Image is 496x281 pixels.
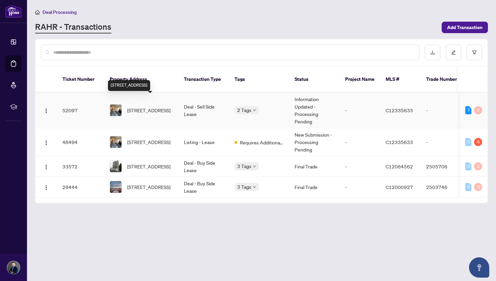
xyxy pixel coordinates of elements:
[110,181,121,193] img: thumbnail-img
[178,156,229,177] td: Deal - Buy Side Lease
[104,66,178,93] th: Property Address
[386,139,413,145] span: C12335633
[178,177,229,197] td: Deal - Buy Side Lease
[57,93,104,128] td: 52097
[340,177,380,197] td: -
[57,66,104,93] th: Ticket Number
[465,162,471,170] div: 0
[41,137,52,147] button: Logo
[446,45,461,60] button: edit
[340,128,380,156] td: -
[44,108,49,114] img: Logo
[340,93,380,128] td: -
[35,21,111,33] a: RAHR - Transactions
[474,106,482,114] div: 0
[240,139,284,146] span: Requires Additional Docs
[178,93,229,128] td: Deal - Sell Side Lease
[340,156,380,177] td: -
[41,182,52,192] button: Logo
[41,161,52,172] button: Logo
[465,106,471,114] div: 7
[289,93,340,128] td: Information Updated - Processing Pending
[7,261,20,274] img: Profile Icon
[289,128,340,156] td: New Submission - Processing Pending
[425,45,440,60] button: download
[289,156,340,177] td: Final Trade
[237,106,251,114] span: 2 Tags
[178,66,229,93] th: Transaction Type
[474,183,482,191] div: 0
[442,22,488,33] button: Add Transaction
[44,140,49,145] img: Logo
[253,185,256,189] span: down
[467,45,482,60] button: filter
[237,183,251,191] span: 3 Tags
[421,177,468,197] td: 2503746
[421,66,468,93] th: Trade Number
[127,163,170,170] span: [STREET_ADDRESS]
[474,138,482,146] div: 6
[386,184,413,190] span: C12000927
[127,138,170,146] span: [STREET_ADDRESS]
[35,10,40,15] span: home
[44,164,49,170] img: Logo
[253,109,256,112] span: down
[229,66,289,93] th: Tags
[178,128,229,156] td: Listing - Lease
[127,107,170,114] span: [STREET_ADDRESS]
[380,66,421,93] th: MLS #
[5,5,22,18] img: logo
[421,93,468,128] td: -
[57,128,104,156] td: 48494
[110,104,121,116] img: thumbnail-img
[386,107,413,113] span: C12335633
[472,50,477,55] span: filter
[289,66,340,93] th: Status
[289,177,340,197] td: Final Trade
[465,183,471,191] div: 0
[127,183,170,191] span: [STREET_ADDRESS]
[108,80,150,91] div: [STREET_ADDRESS]
[110,136,121,148] img: thumbnail-img
[41,105,52,116] button: Logo
[43,9,77,15] span: Deal Processing
[57,177,104,197] td: 29444
[421,128,468,156] td: -
[57,156,104,177] td: 33572
[110,161,121,172] img: thumbnail-img
[421,156,468,177] td: 2505706
[340,66,380,93] th: Project Name
[253,165,256,168] span: down
[474,162,482,170] div: 0
[447,22,483,33] span: Add Transaction
[469,257,489,278] button: Open asap
[386,163,413,169] span: C12064562
[465,138,471,146] div: 0
[237,162,251,170] span: 3 Tags
[451,50,456,55] span: edit
[430,50,435,55] span: download
[44,185,49,190] img: Logo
